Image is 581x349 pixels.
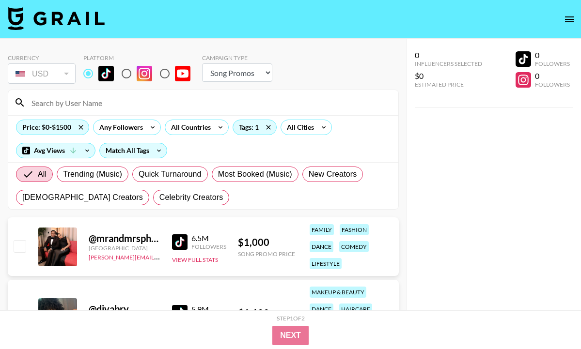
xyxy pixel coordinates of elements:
[560,10,579,29] button: open drawer
[415,71,482,81] div: $0
[8,54,76,61] div: Currency
[191,304,226,314] div: 5.9M
[310,241,333,252] div: dance
[89,232,160,244] div: @ mrandmrsphoenix
[172,256,218,263] button: View Full Stats
[202,54,272,61] div: Campaign Type
[218,168,292,180] span: Most Booked (Music)
[340,224,369,235] div: fashion
[89,252,232,261] a: [PERSON_NAME][EMAIL_ADDRESS][DOMAIN_NAME]
[415,81,482,88] div: Estimated Price
[310,287,366,298] div: makeup & beauty
[16,120,89,135] div: Price: $0-$1500
[172,305,188,320] img: TikTok
[310,303,333,315] div: dance
[83,54,198,61] div: Platform
[339,241,369,252] div: comedy
[94,120,145,135] div: Any Followers
[533,301,569,337] iframe: Drift Widget Chat Controller
[238,307,295,319] div: $ 1,100
[63,168,122,180] span: Trending (Music)
[309,168,357,180] span: New Creators
[22,192,143,203] span: [DEMOGRAPHIC_DATA] Creators
[137,66,152,81] img: Instagram
[98,66,114,81] img: TikTok
[535,81,570,88] div: Followers
[535,50,570,60] div: 0
[8,7,105,30] img: Grail Talent
[165,120,213,135] div: All Countries
[233,120,276,135] div: Tags: 1
[238,250,295,258] div: Song Promo Price
[172,234,188,250] img: TikTok
[415,50,482,60] div: 0
[89,303,160,315] div: @ divabry
[16,143,95,158] div: Avg Views
[26,95,393,110] input: Search by User Name
[191,243,226,250] div: Followers
[535,60,570,67] div: Followers
[277,315,305,322] div: Step 1 of 2
[10,65,74,82] div: USD
[535,71,570,81] div: 0
[175,66,190,81] img: YouTube
[100,143,167,158] div: Match All Tags
[415,60,482,67] div: Influencers Selected
[38,168,47,180] span: All
[238,236,295,248] div: $ 1,000
[310,258,342,269] div: lifestyle
[8,61,76,86] div: Currency is locked to USD
[310,224,334,235] div: family
[191,233,226,243] div: 6.5M
[339,303,372,315] div: haircare
[89,244,160,252] div: [GEOGRAPHIC_DATA]
[159,192,223,203] span: Celebrity Creators
[281,120,316,135] div: All Cities
[272,326,309,345] button: Next
[139,168,202,180] span: Quick Turnaround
